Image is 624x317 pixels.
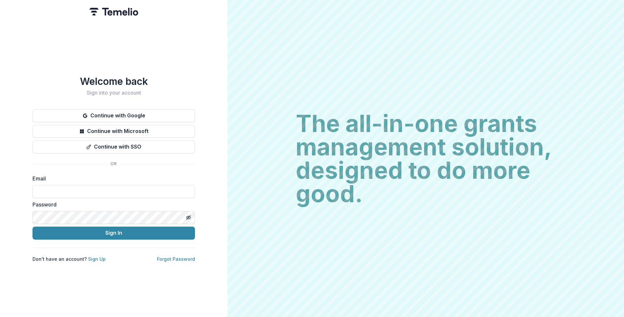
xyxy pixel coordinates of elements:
label: Email [32,175,191,182]
h2: Sign into your account [32,90,195,96]
a: Forgot Password [157,256,195,262]
button: Continue with Microsoft [32,125,195,138]
a: Sign Up [88,256,106,262]
p: Don't have an account? [32,256,106,262]
button: Toggle password visibility [183,212,194,223]
button: Continue with SSO [32,140,195,153]
label: Password [32,201,191,208]
h1: Welcome back [32,75,195,87]
button: Continue with Google [32,109,195,122]
img: Temelio [89,8,138,16]
button: Sign In [32,227,195,240]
